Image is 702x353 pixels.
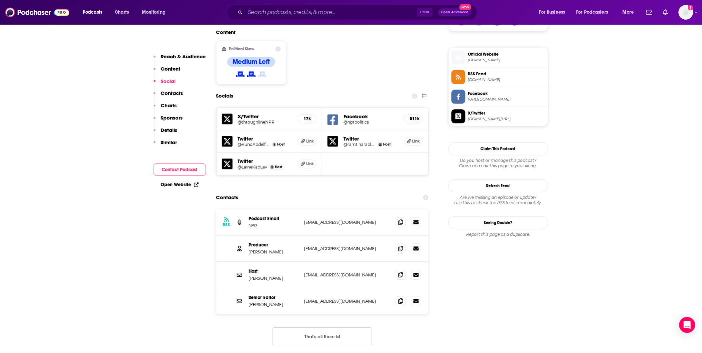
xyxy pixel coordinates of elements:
span: Link [306,161,314,167]
a: Link [298,160,317,168]
span: Host [278,142,285,147]
p: [EMAIL_ADDRESS][DOMAIN_NAME] [304,246,391,251]
p: Similar [161,139,177,146]
button: Refresh Feed [448,179,548,192]
button: Details [154,127,178,139]
p: Social [161,78,176,84]
button: open menu [137,7,174,18]
span: Official Website [468,51,545,57]
a: @LaineKapLev [238,165,268,170]
button: Charts [154,102,177,115]
p: Podcast Email [249,216,299,221]
p: NPR [249,223,299,228]
div: Report this page as a duplicate. [448,232,548,237]
a: @nprpolitics [344,120,399,125]
a: @RundAbdelfatah [238,142,270,147]
p: Host [249,268,299,274]
span: Link [412,139,420,144]
button: Nothing here. [272,327,372,345]
span: Charts [115,8,129,17]
h5: Twitter [238,136,293,142]
div: Search podcasts, credits, & more... [233,5,484,20]
img: User Profile [679,5,693,20]
a: @throughlineNPR [238,120,293,125]
button: Social [154,78,176,90]
span: Link [306,139,314,144]
span: For Podcasters [576,8,608,17]
a: Link [404,137,423,146]
a: Seeing Double? [448,216,548,229]
button: Contact Podcast [154,164,206,176]
span: Monitoring [142,8,166,17]
svg: Add a profile image [688,5,693,10]
h5: 511k [410,116,417,122]
span: X/Twitter [468,110,545,116]
h4: Medium Left [233,58,270,66]
a: RSS Feed[DOMAIN_NAME] [451,70,545,84]
p: Charts [161,102,177,109]
h2: Contacts [216,191,239,204]
p: [EMAIL_ADDRESS][DOMAIN_NAME] [304,272,391,278]
p: Producer [249,242,299,248]
span: RSS Feed [468,71,545,77]
p: Reach & Audience [161,53,206,60]
span: Ctrl K [417,8,433,17]
span: Open Advanced [441,11,469,14]
div: Open Intercom Messenger [679,317,695,333]
img: Podchaser - Follow, Share and Rate Podcasts [5,6,69,19]
a: Charts [110,7,133,18]
span: Logged in as SusanHershberg [679,5,693,20]
span: Podcasts [83,8,102,17]
p: Sponsors [161,115,183,121]
img: Ramtin Arablouei [378,143,382,146]
p: Contacts [161,90,183,96]
span: npr.org [468,58,545,63]
h5: Facebook [344,113,399,120]
button: Similar [154,139,177,152]
h5: Twitter [238,158,293,164]
button: Claim This Podcast [448,142,548,155]
img: Rund Abdelfatah [273,143,276,146]
p: [PERSON_NAME] [249,275,299,281]
span: Host [275,165,283,169]
button: open menu [572,7,618,18]
h5: 17k [304,116,311,122]
h5: Twitter [344,136,399,142]
h2: Content [216,29,423,35]
p: Details [161,127,178,133]
button: open menu [78,7,111,18]
h5: X/Twitter [238,113,293,120]
p: [EMAIL_ADDRESS][DOMAIN_NAME] [304,219,391,225]
h2: Socials [216,90,234,102]
a: Facebook[URL][DOMAIN_NAME] [451,90,545,104]
span: feeds.npr.org [468,77,545,82]
span: More [623,8,634,17]
button: Content [154,66,181,78]
a: Show notifications dropdown [644,7,655,18]
button: Reach & Audience [154,53,206,66]
a: X/Twitter[DOMAIN_NAME][URL] [451,109,545,123]
a: Show notifications dropdown [660,7,671,18]
h2: Political Skew [229,47,254,51]
span: https://www.facebook.com/nprpolitics [468,97,545,102]
a: Open Website [161,182,199,187]
button: Show profile menu [679,5,693,20]
input: Search podcasts, credits, & more... [245,7,417,18]
button: Contacts [154,90,183,102]
img: Laine Kaplan-Levenson [270,165,274,169]
span: Host [383,142,391,147]
a: @ramtinarablouei [344,142,375,147]
span: Facebook [468,91,545,97]
div: Are we missing an episode or update? Use this to check the RSS feed immediately. [448,195,548,205]
p: [PERSON_NAME] [249,302,299,307]
span: twitter.com/throughlineNPR [468,117,545,122]
button: open menu [534,7,574,18]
